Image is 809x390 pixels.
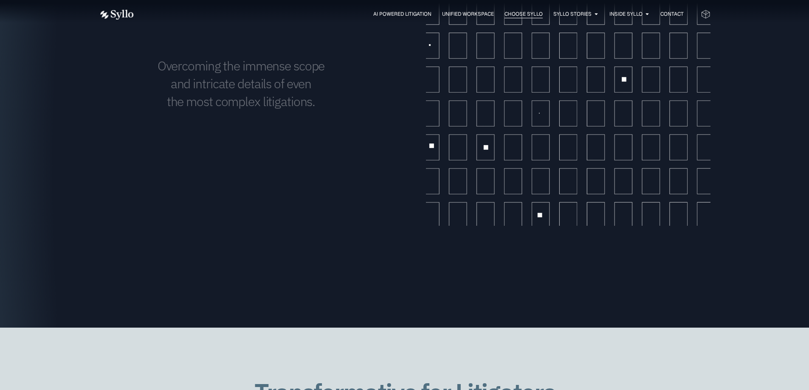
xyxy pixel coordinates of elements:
[442,10,494,18] a: Unified Workspace
[373,10,431,18] a: AI Powered Litigation
[151,10,684,18] div: Menu Toggle
[660,10,684,18] a: Contact
[99,9,134,20] img: white logo
[99,57,383,110] h1: Overcoming the immense scope and intricate details of even the most complex litigations.
[151,10,684,18] nav: Menu
[505,10,543,18] a: Choose Syllo
[609,10,643,18] a: Inside Syllo
[553,10,592,18] a: Syllo Stories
